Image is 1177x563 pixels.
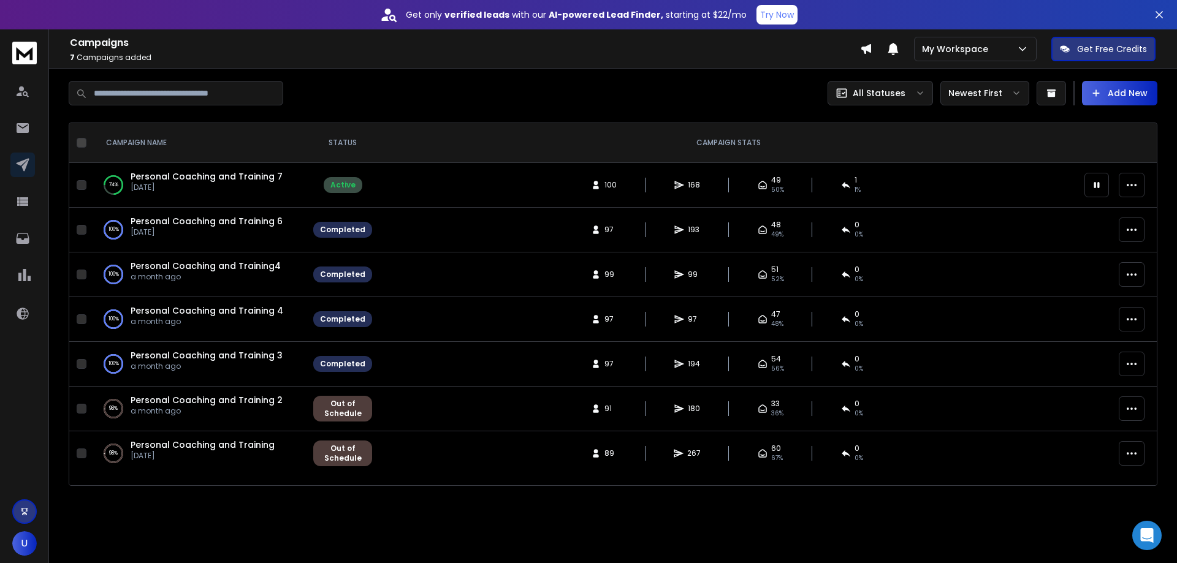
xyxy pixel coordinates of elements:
span: 267 [687,448,701,458]
span: 99 [688,270,700,279]
span: 0 [855,220,859,230]
span: 0 [855,265,859,274]
p: [DATE] [131,227,283,237]
span: 1 [855,175,857,185]
a: Personal Coaching and Training 7 [131,170,283,183]
button: Get Free Credits [1051,37,1156,61]
button: U [12,531,37,556]
a: Personal Coaching and Training 2 [131,394,283,406]
p: All Statuses [853,87,905,99]
div: Out of Schedule [320,399,365,418]
span: 0 [855,399,859,409]
span: 1 % [855,185,861,195]
th: CAMPAIGN STATS [379,123,1077,163]
td: 100%Personal Coaching and Training 4a month ago [91,297,306,342]
p: 100 % [109,313,119,325]
span: 52 % [771,274,784,284]
td: 100%Personal Coaching and Training 6[DATE] [91,208,306,252]
span: 100 [604,180,617,190]
p: 98 % [109,402,118,415]
span: 60 [771,444,781,453]
p: a month ago [131,272,281,282]
span: 36 % [771,409,783,418]
div: Completed [320,314,365,324]
p: 98 % [109,447,118,459]
span: 97 [604,359,617,369]
a: Personal Coaching and Training 3 [131,349,283,361]
p: Campaigns added [70,53,860,62]
td: 100%Personal Coaching and Training 3a month ago [91,342,306,387]
span: 99 [604,270,617,279]
span: 0 [855,444,859,453]
span: 51 [771,265,779,274]
span: 56 % [771,364,784,374]
p: 74 % [109,179,118,191]
span: 33 [771,399,780,409]
span: 48 % [771,319,783,329]
td: 100%Personal Coaching and Training4a month ago [91,252,306,297]
span: 0 [855,309,859,319]
span: 50 % [771,185,784,195]
a: Personal Coaching and Training 6 [131,215,283,227]
span: 194 [688,359,700,369]
p: Try Now [760,9,794,21]
div: Out of Schedule [320,444,365,463]
span: 0 % [855,409,863,418]
span: 0 % [855,319,863,329]
span: 97 [604,225,617,235]
td: 74%Personal Coaching and Training 7[DATE] [91,163,306,208]
span: 193 [688,225,700,235]
span: 89 [604,448,617,458]
span: 67 % [771,453,783,463]
p: My Workspace [922,43,993,55]
span: 48 [771,220,781,230]
p: 100 % [109,268,119,281]
button: Newest First [940,81,1029,105]
span: 47 [771,309,780,319]
span: 0 % [855,274,863,284]
span: 180 [688,404,700,414]
th: STATUS [306,123,379,163]
a: Personal Coaching and Training 4 [131,304,283,317]
a: Personal Coaching and Training [131,439,275,451]
a: Personal Coaching and Training4 [131,260,281,272]
h1: Campaigns [70,36,860,50]
span: 7 [70,52,75,62]
span: 49 [771,175,781,185]
p: [DATE] [131,183,283,192]
p: 100 % [109,224,119,236]
span: 97 [688,314,700,324]
div: Active [330,180,356,190]
p: Get only with our starting at $22/mo [406,9,747,21]
span: 54 [771,354,781,364]
p: Get Free Credits [1077,43,1147,55]
div: Open Intercom Messenger [1132,521,1162,550]
button: Try Now [756,5,798,25]
span: 49 % [771,230,783,240]
p: a month ago [131,361,283,371]
span: 168 [688,180,700,190]
p: [DATE] [131,451,275,461]
p: 100 % [109,358,119,370]
button: Add New [1082,81,1157,105]
p: a month ago [131,406,283,416]
strong: AI-powered Lead Finder, [549,9,663,21]
img: logo [12,42,37,64]
div: Completed [320,225,365,235]
div: Completed [320,270,365,279]
span: 0 [855,354,859,364]
td: 98%Personal Coaching and Training[DATE] [91,431,306,476]
span: 0 % [855,230,863,240]
strong: verified leads [444,9,509,21]
span: 97 [604,314,617,324]
span: 0 % [855,364,863,374]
